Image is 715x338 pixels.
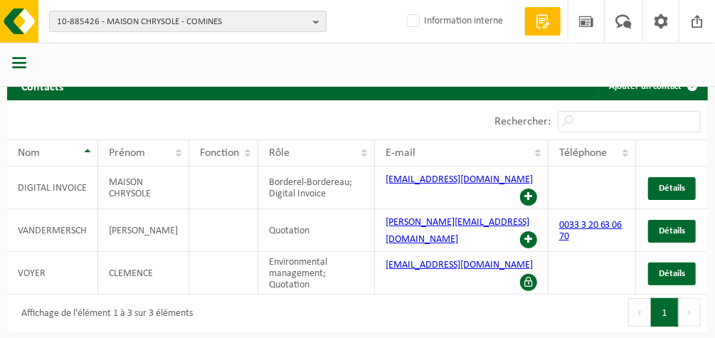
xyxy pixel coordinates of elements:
span: Téléphone [559,147,607,159]
td: [PERSON_NAME] [98,209,189,252]
span: Rôle [269,147,290,159]
button: Previous [628,298,651,327]
a: Détails [648,263,696,285]
td: VANDERMERSCH [7,209,98,252]
button: 10-885426 - MAISON CHRYSOLE - COMINES [49,11,327,32]
label: Rechercher: [494,117,551,128]
div: Affichage de l'élément 1 à 3 sur 3 éléments [14,302,193,326]
a: Détails [648,220,696,243]
span: E-mail [386,147,415,159]
label: Information interne [404,11,503,32]
td: DIGITAL INVOICE [7,167,98,209]
a: Détails [648,177,696,200]
td: CLEMENCE [98,252,189,295]
td: Environmental management; Quotation [258,252,375,295]
td: Borderel-Bordereau; Digital Invoice [258,167,375,209]
td: MAISON CHRYSOLE [98,167,189,209]
td: VOYER [7,252,98,295]
span: 10-885426 - MAISON CHRYSOLE - COMINES [57,11,307,33]
span: Détails [659,226,685,236]
a: [EMAIL_ADDRESS][DOMAIN_NAME] [386,260,533,270]
span: Fonction [200,147,239,159]
a: 0033 3 20 63 06 70 [559,220,623,242]
span: Détails [659,184,685,193]
button: 1 [651,298,679,327]
span: Détails [659,269,685,278]
span: Nom [18,147,40,159]
button: Next [679,298,701,327]
a: [EMAIL_ADDRESS][DOMAIN_NAME] [386,174,533,185]
td: Quotation [258,209,375,252]
span: Prénom [109,147,145,159]
a: [PERSON_NAME][EMAIL_ADDRESS][DOMAIN_NAME] [386,217,529,245]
